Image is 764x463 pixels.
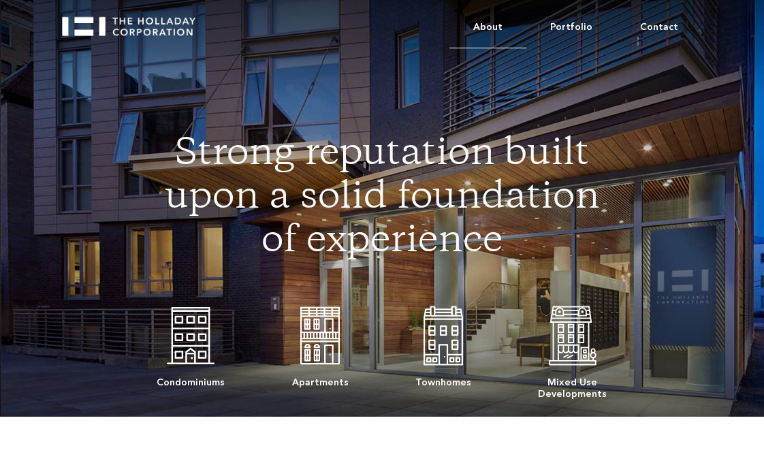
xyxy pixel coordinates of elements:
[158,133,606,264] h1: Strong reputation built upon a solid foundation of experience
[538,370,607,400] div: Mixed Use Developments
[449,7,526,48] a: About
[415,370,471,388] div: Townhomes
[526,7,616,48] a: Portfolio
[157,370,225,388] div: Condominiums
[62,7,208,36] a: home
[616,7,702,48] a: Contact
[292,370,349,388] div: Apartments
